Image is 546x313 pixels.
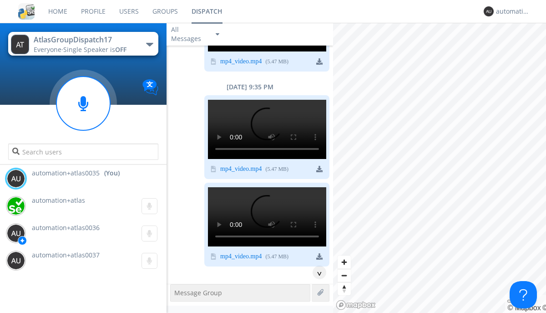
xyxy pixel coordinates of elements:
span: automation+atlas [32,196,85,205]
div: ( 5.47 MB ) [265,58,288,66]
div: [DATE] 9:35 PM [167,82,333,92]
img: video icon [210,166,217,172]
img: download media button [316,166,323,172]
a: Mapbox logo [336,300,376,310]
div: ( 5.47 MB ) [265,165,288,173]
img: 373638.png [7,224,25,242]
img: caret-down-sm.svg [216,33,219,36]
span: automation+atlas0037 [32,251,100,259]
img: 373638.png [7,169,25,188]
div: (You) [104,169,120,178]
img: 373638.png [7,251,25,270]
button: AtlasGroupDispatch17Everyone·Single Speaker isOFF [8,32,158,56]
input: Search users [8,144,158,160]
button: Toggle attribution [507,300,515,303]
div: automation+atlas0035 [496,7,530,16]
iframe: Toggle Customer Support [510,281,537,308]
div: AtlasGroupDispatch17 [34,35,136,45]
span: OFF [115,45,126,54]
a: mp4_video.mp4 [220,166,262,173]
span: Single Speaker is [63,45,126,54]
div: Everyone · [34,45,136,54]
img: download media button [316,58,323,65]
img: cddb5a64eb264b2086981ab96f4c1ba7 [18,3,35,20]
span: automation+atlas0035 [32,169,100,178]
a: Mapbox [507,304,541,312]
img: d2d01cd9b4174d08988066c6d424eccd [7,197,25,215]
div: ^ [313,266,326,279]
img: 373638.png [11,35,29,54]
div: All Messages [171,25,207,43]
div: ( 5.47 MB ) [265,253,288,261]
img: video icon [210,58,217,65]
button: Zoom in [338,256,351,269]
a: mp4_video.mp4 [220,253,262,261]
img: Translation enabled [142,79,158,95]
img: download media button [316,253,323,260]
img: video icon [210,253,217,260]
button: Reset bearing to north [338,282,351,295]
img: 373638.png [484,6,494,16]
button: Zoom out [338,269,351,282]
a: mp4_video.mp4 [220,58,262,66]
span: automation+atlas0036 [32,223,100,232]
